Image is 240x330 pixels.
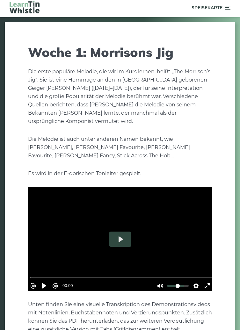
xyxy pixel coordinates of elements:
[28,170,141,176] font: Es wird in der E-dorischen Tonleiter gespielt.
[28,136,190,159] font: Die Melodie ist auch unter anderen Namen bekannt, wie [PERSON_NAME], [PERSON_NAME] Favourite, [PE...
[10,1,40,13] img: LearnTinWhistle.com
[192,5,222,11] font: Speisekarte
[28,68,210,124] font: Die erste populäre Melodie, die wir im Kurs lernen, heißt „The Morrison’s Jig“. Sie ist eine Homm...
[28,44,173,60] font: Woche 1: Morrisons Jig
